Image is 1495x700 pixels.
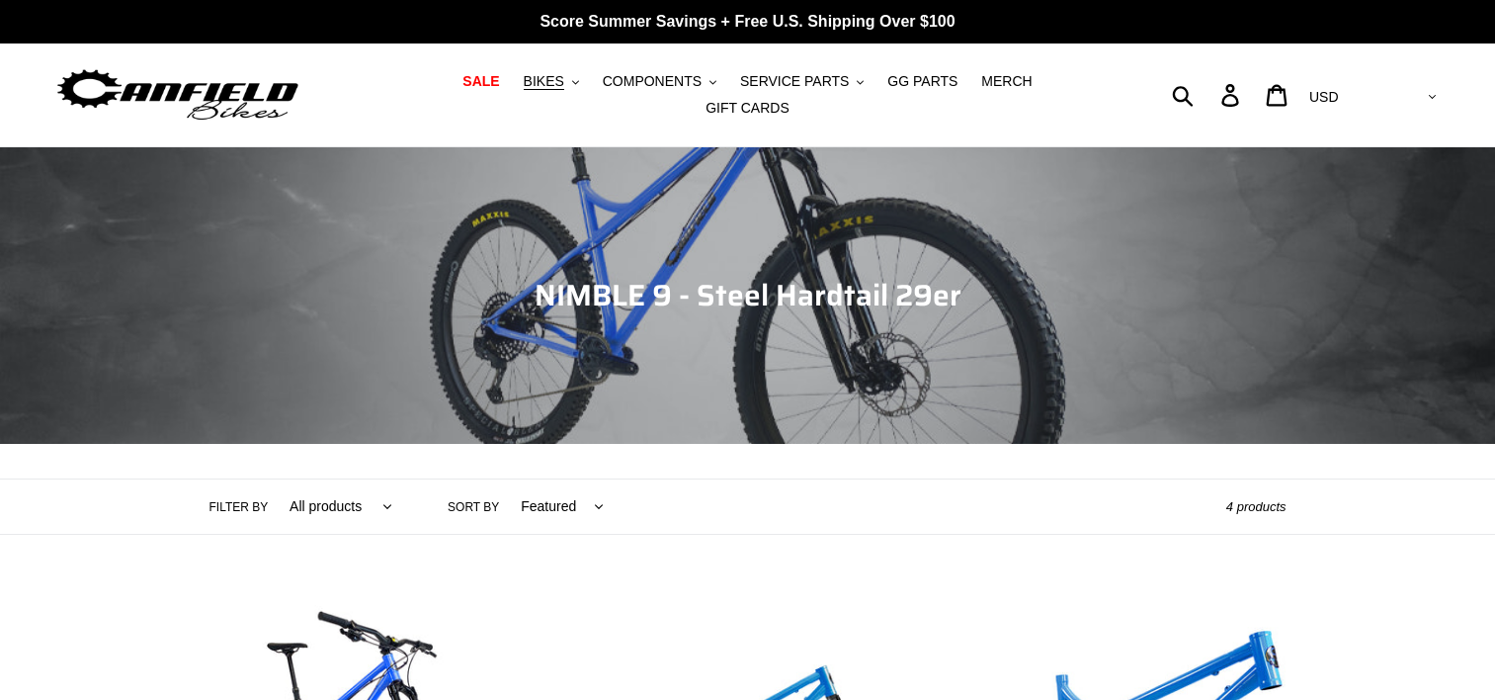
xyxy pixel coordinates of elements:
[887,73,957,90] span: GG PARTS
[448,498,499,516] label: Sort by
[1226,499,1287,514] span: 4 products
[462,73,499,90] span: SALE
[1183,73,1233,117] input: Search
[535,272,961,318] span: NIMBLE 9 - Steel Hardtail 29er
[971,68,1041,95] a: MERCH
[740,73,849,90] span: SERVICE PARTS
[706,100,789,117] span: GIFT CARDS
[981,73,1032,90] span: MERCH
[514,68,589,95] button: BIKES
[696,95,799,122] a: GIFT CARDS
[877,68,967,95] a: GG PARTS
[524,73,564,90] span: BIKES
[453,68,509,95] a: SALE
[209,498,269,516] label: Filter by
[593,68,726,95] button: COMPONENTS
[54,64,301,127] img: Canfield Bikes
[603,73,702,90] span: COMPONENTS
[730,68,873,95] button: SERVICE PARTS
